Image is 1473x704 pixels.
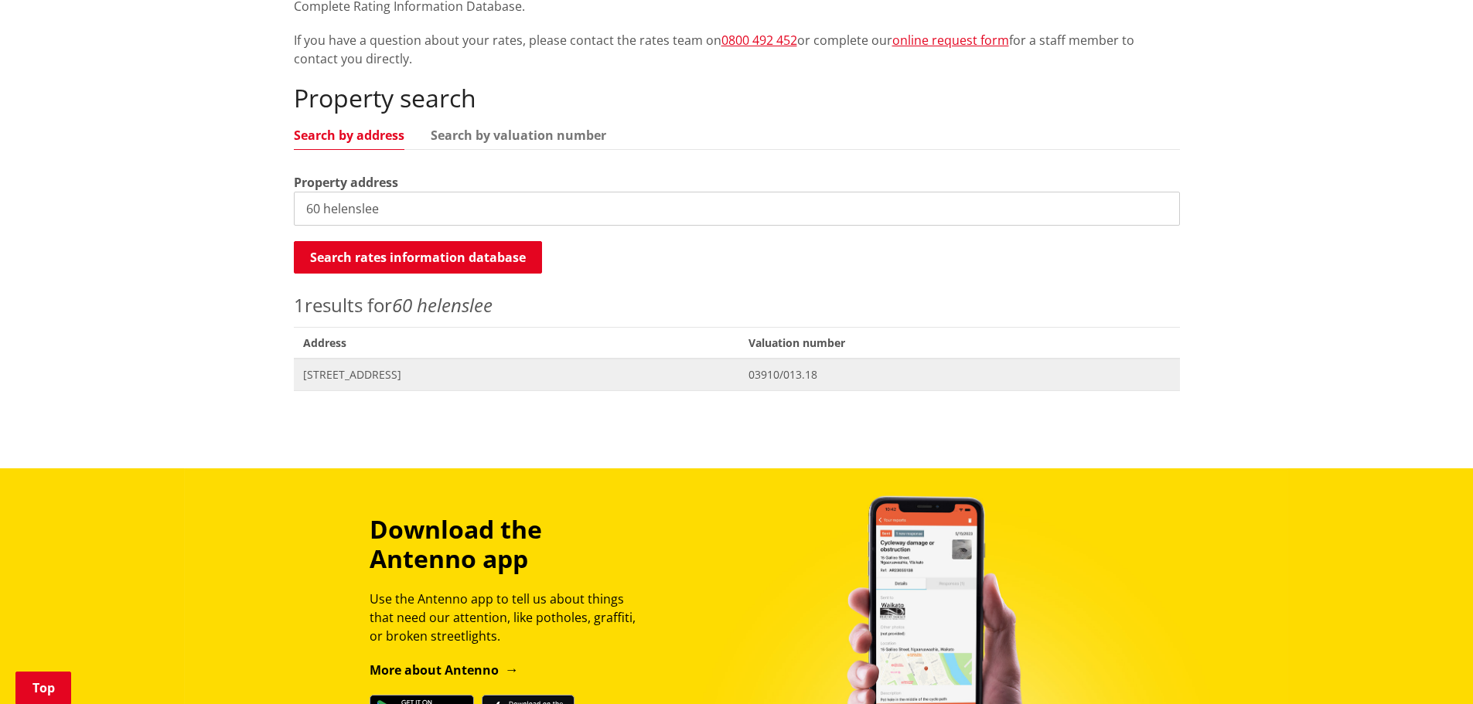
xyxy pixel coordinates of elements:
a: Top [15,672,71,704]
p: results for [294,291,1180,319]
a: [STREET_ADDRESS] 03910/013.18 [294,359,1180,390]
span: [STREET_ADDRESS] [303,367,731,383]
p: If you have a question about your rates, please contact the rates team on or complete our for a s... [294,31,1180,68]
label: Property address [294,173,398,192]
button: Search rates information database [294,241,542,274]
h3: Download the Antenno app [370,515,650,574]
a: More about Antenno [370,661,519,678]
p: Use the Antenno app to tell us about things that need our attention, like potholes, graffiti, or ... [370,590,650,645]
iframe: Messenger Launcher [1402,639,1458,695]
span: 03910/013.18 [748,367,1170,383]
span: Valuation number [739,327,1179,359]
a: online request form [892,32,1009,49]
span: 1 [294,292,305,318]
a: Search by address [294,129,404,141]
a: 0800 492 452 [721,32,797,49]
span: Address [294,327,740,359]
em: 60 helenslee [392,292,493,318]
a: Search by valuation number [431,129,606,141]
h2: Property search [294,83,1180,113]
input: e.g. Duke Street NGARUAWAHIA [294,192,1180,226]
